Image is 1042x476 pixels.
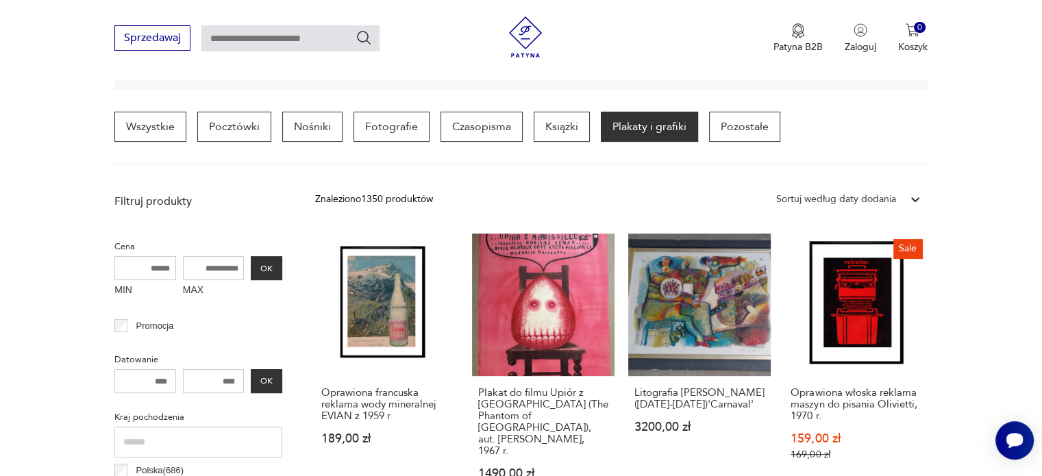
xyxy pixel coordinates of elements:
a: Sprzedawaj [114,34,190,44]
label: MIN [114,280,176,302]
p: Cena [114,239,282,254]
p: 169,00 zł [791,449,921,460]
p: 3200,00 zł [634,421,765,433]
h3: Litografia [PERSON_NAME] ([DATE]-[DATE])'Carnaval' [634,387,765,410]
button: OK [251,256,282,280]
a: Fotografie [353,112,430,142]
a: Pozostałe [709,112,780,142]
img: Ikonka użytkownika [854,23,867,37]
h3: Oprawiona francuska reklama wody mineralnej EVIAN z 1959 r [321,387,451,422]
a: Wszystkie [114,112,186,142]
a: Książki [534,112,590,142]
button: OK [251,369,282,393]
a: Ikona medaluPatyna B2B [773,23,823,53]
iframe: Smartsupp widget button [995,421,1034,460]
p: Patyna B2B [773,40,823,53]
button: Sprzedawaj [114,25,190,51]
p: Filtruj produkty [114,194,282,209]
img: Ikona medalu [791,23,805,38]
a: Czasopisma [441,112,523,142]
img: Ikona koszyka [906,23,919,37]
p: 159,00 zł [791,433,921,444]
button: Patyna B2B [773,23,823,53]
button: Zaloguj [845,23,876,53]
a: Plakaty i grafiki [601,112,698,142]
h3: Plakat do filmu Upiór z [GEOGRAPHIC_DATA] (The Phantom of [GEOGRAPHIC_DATA]), aut. [PERSON_NAME],... [478,387,608,457]
p: Promocja [136,318,174,334]
h3: Oprawiona włoska reklama maszyn do pisania Olivietti, 1970 r. [791,387,921,422]
p: Datowanie [114,352,282,367]
label: MAX [183,280,245,302]
a: Pocztówki [197,112,271,142]
p: Koszyk [898,40,928,53]
div: 0 [914,22,926,34]
a: Nośniki [282,112,343,142]
button: Szukaj [356,29,372,46]
div: Znaleziono 1350 produktów [315,192,433,207]
button: 0Koszyk [898,23,928,53]
p: Kraj pochodzenia [114,410,282,425]
p: Zaloguj [845,40,876,53]
p: 189,00 zł [321,433,451,444]
div: Sortuj według daty dodania [776,192,896,207]
img: Patyna - sklep z meblami i dekoracjami vintage [505,16,546,58]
